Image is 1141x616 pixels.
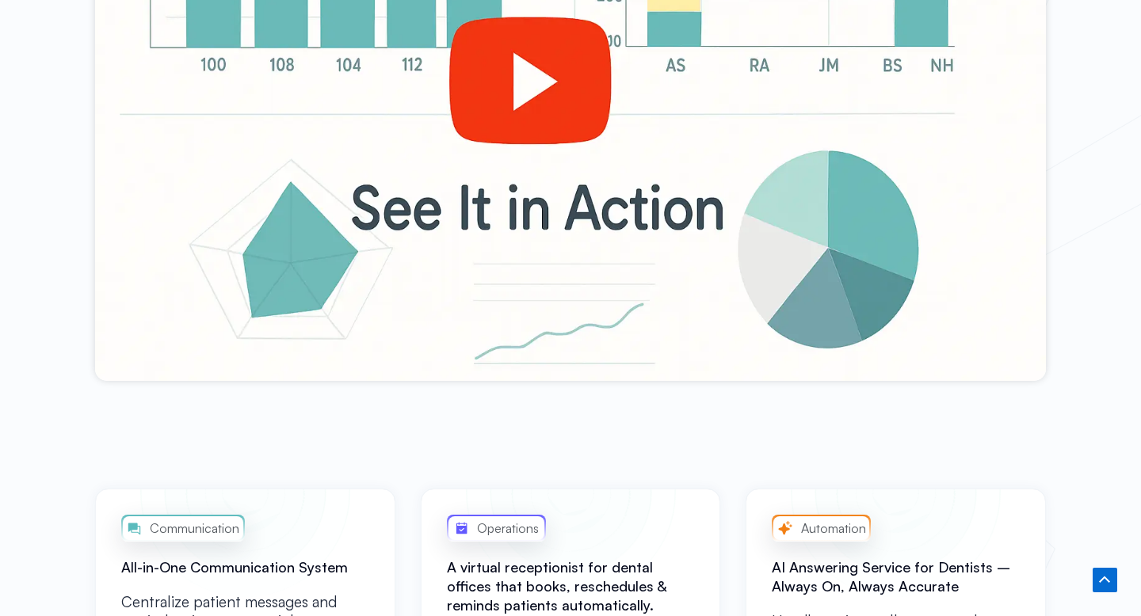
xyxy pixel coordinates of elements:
[797,518,866,538] span: Automation
[772,557,1020,595] h2: AI Answering Service for Dentists – Always On, Always Accurate
[447,557,695,614] h2: A virtual receptionist for dental offices that books, reschedules & reminds patients automatically.
[121,557,369,576] h2: All-in-One Communication System
[146,518,239,538] span: Communication
[473,518,539,538] span: Operations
